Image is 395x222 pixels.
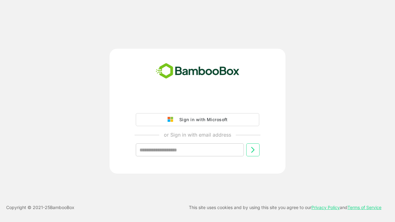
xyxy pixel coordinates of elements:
div: Sign in with Microsoft [176,116,227,124]
img: google [168,117,176,122]
a: Terms of Service [347,205,381,210]
img: bamboobox [152,61,243,81]
p: This site uses cookies and by using this site you agree to our and [189,204,381,211]
button: Sign in with Microsoft [136,113,259,126]
a: Privacy Policy [311,205,340,210]
p: or Sign in with email address [164,131,231,138]
p: Copyright © 2021- 25 BambooBox [6,204,74,211]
